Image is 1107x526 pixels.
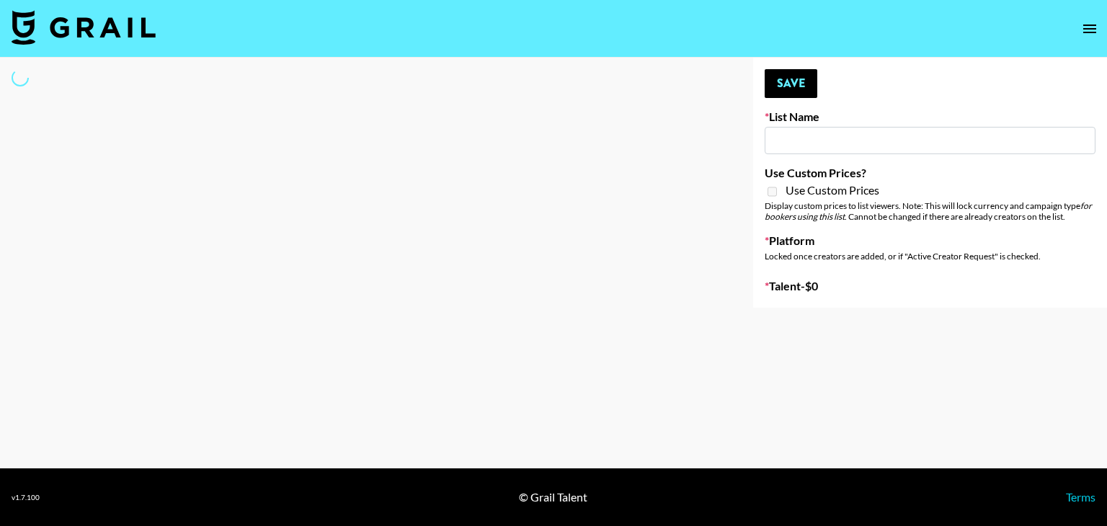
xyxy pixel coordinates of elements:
span: Use Custom Prices [786,183,879,197]
label: List Name [765,110,1095,124]
div: © Grail Talent [519,490,587,504]
label: Platform [765,233,1095,248]
button: open drawer [1075,14,1104,43]
div: v 1.7.100 [12,493,40,502]
label: Talent - $ 0 [765,279,1095,293]
img: Grail Talent [12,10,156,45]
button: Save [765,69,817,98]
a: Terms [1066,490,1095,504]
div: Display custom prices to list viewers. Note: This will lock currency and campaign type . Cannot b... [765,200,1095,222]
div: Locked once creators are added, or if "Active Creator Request" is checked. [765,251,1095,262]
em: for bookers using this list [765,200,1092,222]
label: Use Custom Prices? [765,166,1095,180]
